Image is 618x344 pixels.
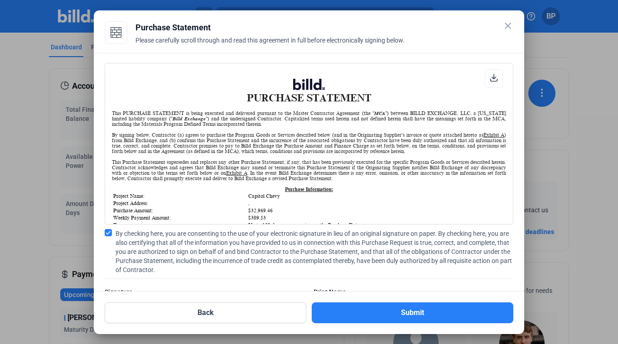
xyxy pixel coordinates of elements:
td: Term: [113,222,247,228]
div: Please carefully scroll through and read this agreement in full before electronically signing below. [135,36,513,56]
u: Exhibit A [483,132,504,138]
div: By signing below, Contractor (a) agrees to purchase the Program Goods or Services described below... [112,132,506,154]
mat-icon: close [502,20,513,31]
td: Project Name: [113,193,247,199]
span: By checking here, you are consenting to the use of your electronic signature in lieu of an origin... [116,229,513,274]
td: Purchase Amount: [113,207,247,214]
div: Signature [105,287,304,296]
td: $309.53 [248,215,505,221]
i: Billd Exchange [173,116,206,121]
div: This Purchase Statement supersedes and replaces any other Purchase Statement, if any, that has be... [112,159,506,181]
div: This PURCHASE STATEMENT is being executed and delivered pursuant to the Master Contractor Agreeme... [112,110,506,127]
td: Weekly Payment Amount: [113,215,247,221]
div: Print Name [314,287,513,296]
u: Exhibit A [226,170,247,176]
td: $32,969.46 [248,207,505,214]
i: MCA [374,110,385,116]
button: Submit [312,302,513,323]
td: , [248,200,505,206]
u: Purchase Information: [285,186,333,192]
td: Up to 120 days, commencing on the Purchase Date [248,222,505,228]
h1: PURCHASE STATEMENT [112,79,506,104]
td: Project Address: [113,200,247,206]
td: Capitol Chevy [248,193,505,199]
div: Purchase Statement [135,21,513,34]
button: Back [105,302,306,323]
